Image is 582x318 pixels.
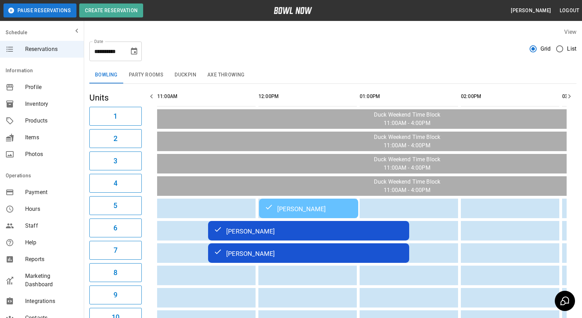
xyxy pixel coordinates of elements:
button: Choose date, selected date is Sep 20, 2025 [127,44,141,58]
button: Duckpin [169,67,202,83]
span: Payment [25,188,78,197]
div: inventory tabs [89,67,576,83]
h6: 4 [113,178,117,189]
span: Integrations [25,297,78,305]
span: Help [25,238,78,247]
button: Axe Throwing [202,67,250,83]
span: Grid [540,45,551,53]
button: Logout [557,4,582,17]
span: Marketing Dashboard [25,272,78,289]
span: List [567,45,576,53]
span: Hours [25,205,78,213]
button: 9 [89,286,142,304]
button: 2 [89,129,142,148]
h6: 2 [113,133,117,144]
label: View [564,29,576,35]
h6: 1 [113,111,117,122]
span: Reports [25,255,78,264]
th: 12:00PM [258,87,357,106]
button: 5 [89,196,142,215]
button: 4 [89,174,142,193]
span: Photos [25,150,78,158]
th: 11:00AM [157,87,256,106]
button: [PERSON_NAME] [508,4,554,17]
h5: Units [89,92,142,103]
h6: 9 [113,289,117,301]
h6: 5 [113,200,117,211]
th: 01:00PM [360,87,458,106]
button: 7 [89,241,142,260]
div: [PERSON_NAME] [265,204,353,213]
span: Reservations [25,45,78,53]
h6: 6 [113,222,117,234]
button: Pause Reservations [3,3,76,17]
h6: 3 [113,155,117,167]
h6: 7 [113,245,117,256]
span: Staff [25,222,78,230]
button: Party Rooms [123,67,169,83]
span: Products [25,117,78,125]
button: 3 [89,151,142,170]
th: 02:00PM [461,87,559,106]
span: Profile [25,83,78,91]
div: [PERSON_NAME] [214,227,404,235]
div: [PERSON_NAME] [214,249,404,257]
button: 6 [89,219,142,237]
button: 1 [89,107,142,126]
button: 8 [89,263,142,282]
h6: 8 [113,267,117,278]
span: Items [25,133,78,142]
span: Inventory [25,100,78,108]
img: logo [274,7,312,14]
button: Bowling [89,67,123,83]
button: Create Reservation [79,3,143,17]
